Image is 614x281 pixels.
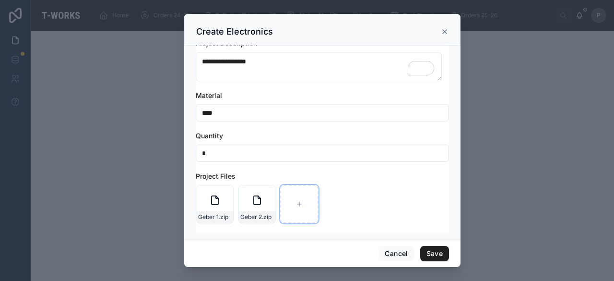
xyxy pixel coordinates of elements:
[420,246,449,261] button: Save
[196,52,442,81] textarea: To enrich screen reader interactions, please activate Accessibility in Grammarly extension settings
[196,26,273,37] h3: Create Electronics
[262,213,272,221] span: .zip
[219,213,228,221] span: .zip
[198,213,219,221] span: Geber 1
[196,172,236,180] span: Project Files
[378,246,414,261] button: Cancel
[196,91,222,99] span: Material
[196,132,223,140] span: Quantity
[240,213,262,221] span: Geber 2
